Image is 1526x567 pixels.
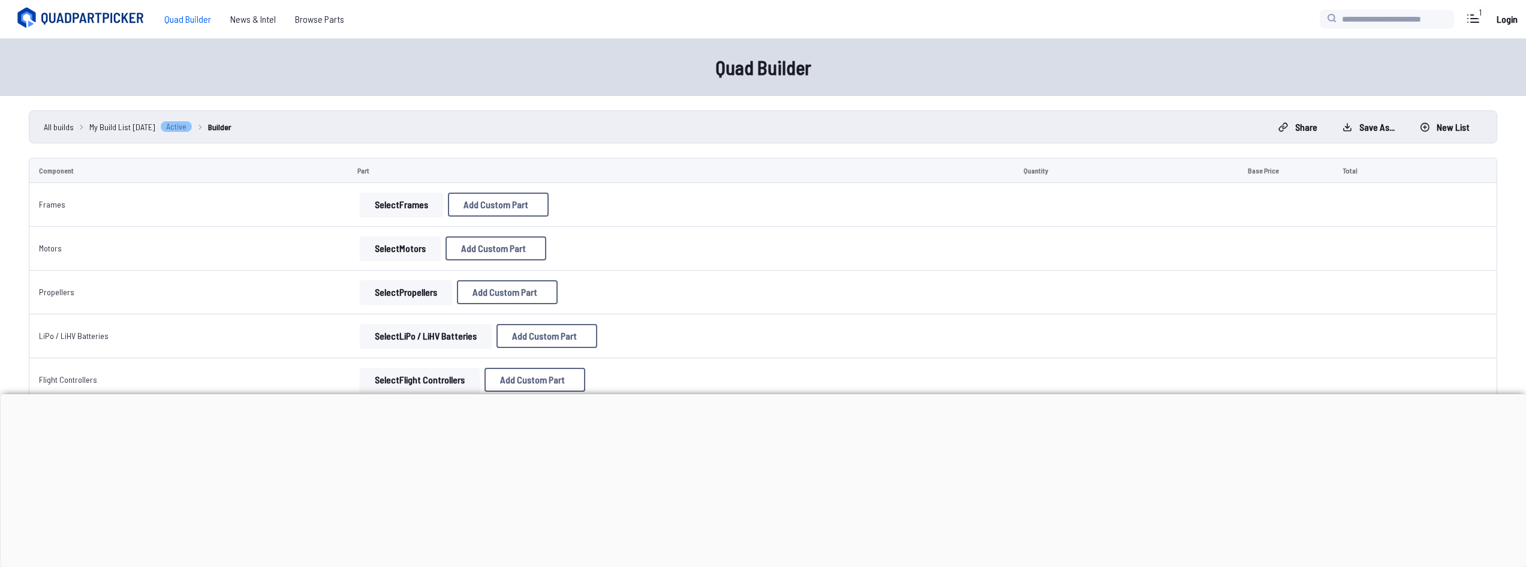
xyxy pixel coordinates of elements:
[463,200,528,209] span: Add Custom Part
[357,368,482,392] a: SelectFlight Controllers
[357,324,494,348] a: SelectLiPo / LiHV Batteries
[39,199,65,209] a: Frames
[221,7,285,31] a: News & Intel
[89,121,155,133] span: My Build List [DATE]
[461,244,526,253] span: Add Custom Part
[472,287,537,297] span: Add Custom Part
[285,7,354,31] a: Browse Parts
[39,243,62,253] a: Motors
[380,53,1147,82] h1: Quad Builder
[357,236,443,260] a: SelectMotors
[500,375,565,385] span: Add Custom Part
[360,324,492,348] button: SelectLiPo / LiHV Batteries
[357,193,446,217] a: SelectFrames
[39,287,74,297] a: Propellers
[496,324,597,348] button: Add Custom Part
[357,280,455,304] a: SelectPropellers
[1492,7,1521,31] a: Login
[1333,158,1403,183] td: Total
[160,121,192,133] span: Active
[44,121,74,133] a: All builds
[89,121,192,133] a: My Build List [DATE]Active
[512,331,577,341] span: Add Custom Part
[39,374,97,385] a: Flight Controllers
[348,158,1013,183] td: Part
[208,121,231,133] a: Builder
[1332,118,1405,137] button: Save as...
[448,193,549,217] button: Add Custom Part
[360,236,441,260] button: SelectMotors
[39,331,109,341] a: LiPo / LiHV Batteries
[1268,118,1328,137] button: Share
[1238,158,1334,183] td: Base Price
[155,7,221,31] a: Quad Builder
[446,236,546,260] button: Add Custom Part
[1410,118,1480,137] button: New List
[1014,158,1238,183] td: Quantity
[457,280,558,304] button: Add Custom Part
[360,193,443,217] button: SelectFrames
[29,158,348,183] td: Component
[360,368,480,392] button: SelectFlight Controllers
[484,368,585,392] button: Add Custom Part
[1473,7,1488,19] div: 1
[360,280,452,304] button: SelectPropellers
